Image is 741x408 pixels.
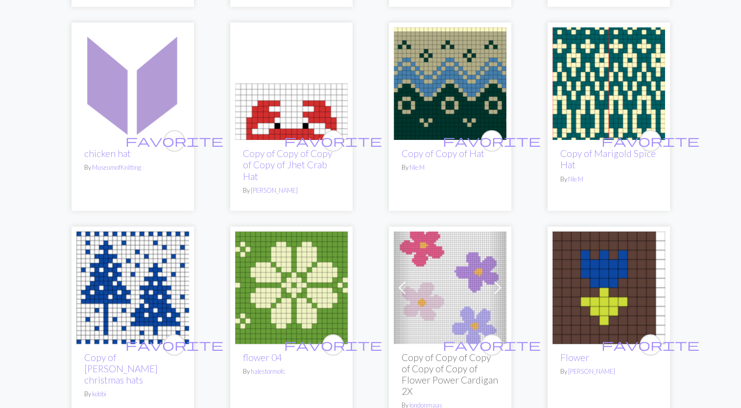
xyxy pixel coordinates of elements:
[84,389,181,399] p: By
[251,186,298,194] a: [PERSON_NAME]
[243,186,340,195] p: By
[560,352,589,363] a: Flower
[443,335,541,355] i: favourite
[243,352,282,363] a: flower 04
[322,334,344,356] button: favourite
[552,27,665,140] img: Marigold Spice Hat
[125,131,223,151] i: favourite
[601,337,699,352] span: favorite
[394,231,506,344] img: Flower Power Back Panel
[443,131,541,151] i: favourite
[251,367,286,375] a: halestormofc
[394,282,506,291] a: Flower Power Back Panel
[125,133,223,148] span: favorite
[601,131,699,151] i: favourite
[76,78,189,87] a: chicken hat
[243,148,332,181] a: Copy of Copy of Copy of Copy of Jhet Crab Hat
[235,282,348,291] a: flower - tee band
[235,231,348,344] img: flower - tee band
[84,163,181,172] p: By
[76,231,189,344] img: nibling christmas hats
[481,334,502,356] button: favourite
[402,163,499,172] p: By
[125,337,223,352] span: favorite
[568,175,583,183] a: Nle M
[640,130,661,152] button: favourite
[235,78,348,87] a: Jhet Crab Hat
[409,163,425,171] a: Nle M
[125,335,223,355] i: favourite
[402,148,484,159] a: Copy of Copy of Hat
[92,390,106,398] a: kobbi
[394,27,506,140] img: Hat
[560,175,657,184] p: By
[284,131,382,151] i: favourite
[164,334,185,356] button: favourite
[164,130,185,152] button: favourite
[84,148,131,159] a: chicken hat
[322,130,344,152] button: favourite
[284,335,382,355] i: favourite
[92,163,141,171] a: MuseumofKnitting
[394,78,506,87] a: Hat
[481,130,502,152] button: favourite
[284,337,382,352] span: favorite
[560,367,657,376] p: By
[560,148,656,170] a: Copy of Marigold Spice Hat
[552,282,665,291] a: Flower
[601,335,699,355] i: favourite
[76,27,189,140] img: chicken hat
[568,367,615,375] a: [PERSON_NAME]
[84,352,158,385] a: Copy of [PERSON_NAME] christmas hats
[284,133,382,148] span: favorite
[552,78,665,87] a: Marigold Spice Hat
[443,337,541,352] span: favorite
[402,352,499,397] h2: Copy of Copy of Copy of Copy of Copy of Flower Power Cardigan 2X
[601,133,699,148] span: favorite
[243,367,340,376] p: By
[235,27,348,140] img: Jhet Crab Hat
[552,231,665,344] img: Flower
[443,133,541,148] span: favorite
[76,282,189,291] a: nibling christmas hats
[640,334,661,356] button: favourite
